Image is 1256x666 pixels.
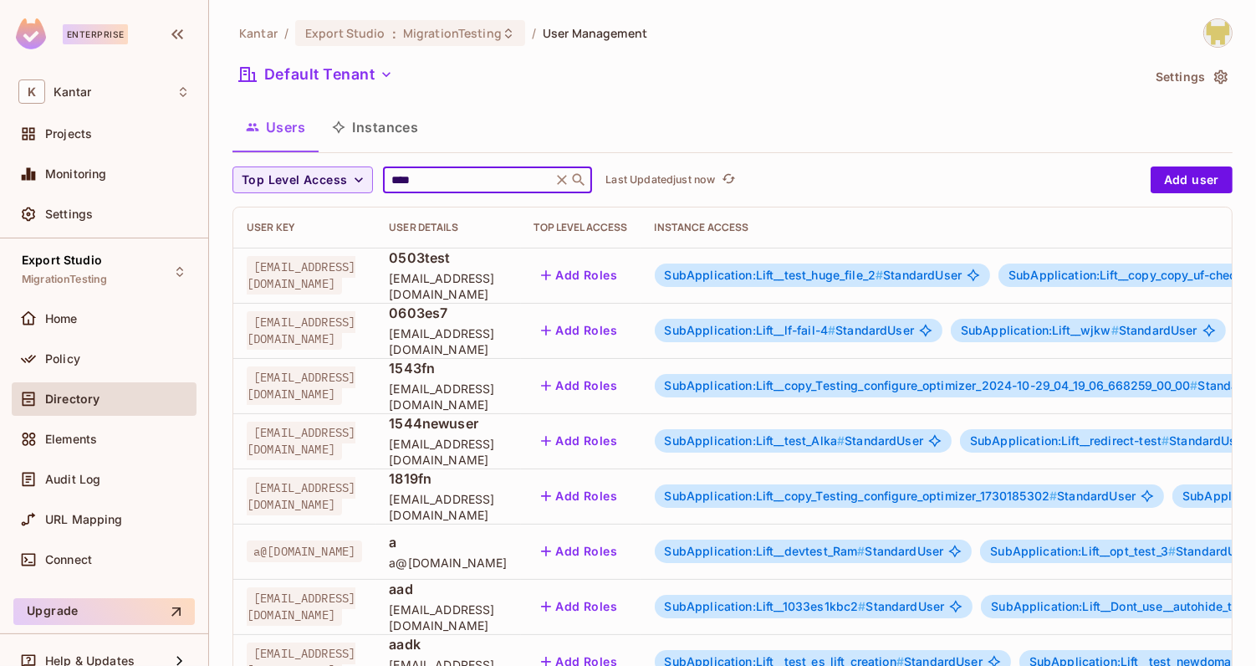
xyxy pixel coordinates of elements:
[665,433,845,448] span: SubApplication:Lift__test_Alka
[45,392,100,406] span: Directory
[45,513,123,526] span: URL Mapping
[534,428,625,454] button: Add Roles
[13,598,195,625] button: Upgrade
[665,489,1058,503] span: SubApplication:Lift__copy_Testing_configure_optimizer_1730185302
[45,473,100,486] span: Audit Log
[876,268,883,282] span: #
[828,323,835,337] span: #
[715,170,738,190] span: Click to refresh data
[543,25,647,41] span: User Management
[63,24,128,44] div: Enterprise
[718,170,738,190] button: refresh
[45,207,93,221] span: Settings
[665,269,962,282] span: StandardUser
[247,540,362,562] span: a@[DOMAIN_NAME]
[1168,544,1176,558] span: #
[534,483,625,510] button: Add Roles
[665,489,1136,503] span: StandardUser
[1204,19,1232,47] img: Girishankar.VP@kantar.com
[970,433,1169,448] span: SubApplication:Lift__redirect-test
[534,538,625,565] button: Add Roles
[389,436,507,468] span: [EMAIL_ADDRESS][DOMAIN_NAME]
[389,555,507,571] span: a@[DOMAIN_NAME]
[961,324,1197,337] span: StandardUser
[319,106,431,148] button: Instances
[665,378,1198,392] span: SubApplication:Lift__copy_Testing_configure_optimizer_2024-10-29_04_19_06_668259_00_00
[45,127,92,141] span: Projects
[665,324,914,337] span: StandardUser
[16,18,46,49] img: SReyMgAAAABJRU5ErkJggg==
[389,270,507,302] span: [EMAIL_ADDRESS][DOMAIN_NAME]
[389,414,507,433] span: 1544newuser
[990,545,1254,558] span: StandardUser
[22,273,107,286] span: MigrationTesting
[857,544,865,558] span: #
[990,544,1176,558] span: SubApplication:Lift__opt_test_3
[605,173,715,187] p: Last Updated just now
[665,323,836,337] span: SubApplication:Lift__lf-fail-4
[389,580,507,598] span: aad
[665,545,944,558] span: StandardUser
[391,27,397,40] span: :
[1111,323,1119,337] span: #
[22,254,102,267] span: Export Studio
[665,434,923,448] span: StandardUser
[534,372,625,399] button: Add Roles
[389,248,507,267] span: 0503test
[389,304,507,322] span: 0603es7
[232,106,319,148] button: Users
[970,434,1248,448] span: StandardUser
[534,221,628,234] div: Top Level Access
[534,317,625,344] button: Add Roles
[1162,433,1169,448] span: #
[247,221,362,234] div: User Key
[534,262,625,289] button: Add Roles
[1049,489,1057,503] span: #
[247,587,355,626] span: [EMAIL_ADDRESS][DOMAIN_NAME]
[1149,64,1233,90] button: Settings
[389,635,507,653] span: aadk
[247,366,355,405] span: [EMAIL_ADDRESS][DOMAIN_NAME]
[532,25,536,41] li: /
[1151,166,1233,193] button: Add user
[389,381,507,412] span: [EMAIL_ADDRESS][DOMAIN_NAME]
[722,172,736,188] span: refresh
[389,533,507,551] span: a
[284,25,288,41] li: /
[665,600,945,613] span: StandardUser
[665,268,884,282] span: SubApplication:Lift__test_huge_file_2
[239,25,278,41] span: the active workspace
[247,256,355,295] span: [EMAIL_ADDRESS][DOMAIN_NAME]
[389,469,507,488] span: 1819fn
[961,323,1119,337] span: SubApplication:Lift__wjkw
[45,433,97,446] span: Elements
[242,170,347,191] span: Top Level Access
[403,25,502,41] span: MigrationTesting
[45,352,80,366] span: Policy
[665,599,866,613] span: SubApplication:Lift__1033es1kbc2
[389,602,507,633] span: [EMAIL_ADDRESS][DOMAIN_NAME]
[389,491,507,523] span: [EMAIL_ADDRESS][DOMAIN_NAME]
[232,166,373,193] button: Top Level Access
[858,599,865,613] span: #
[247,311,355,350] span: [EMAIL_ADDRESS][DOMAIN_NAME]
[837,433,845,448] span: #
[389,221,507,234] div: User Details
[232,61,400,88] button: Default Tenant
[247,422,355,460] span: [EMAIL_ADDRESS][DOMAIN_NAME]
[665,544,865,558] span: SubApplication:Lift__devtest_Ram
[45,312,78,325] span: Home
[18,79,45,104] span: K
[389,359,507,377] span: 1543fn
[54,85,91,99] span: Workspace: Kantar
[45,553,92,566] span: Connect
[1190,378,1197,392] span: #
[389,325,507,357] span: [EMAIL_ADDRESS][DOMAIN_NAME]
[305,25,385,41] span: Export Studio
[247,477,355,515] span: [EMAIL_ADDRESS][DOMAIN_NAME]
[45,167,107,181] span: Monitoring
[534,593,625,620] button: Add Roles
